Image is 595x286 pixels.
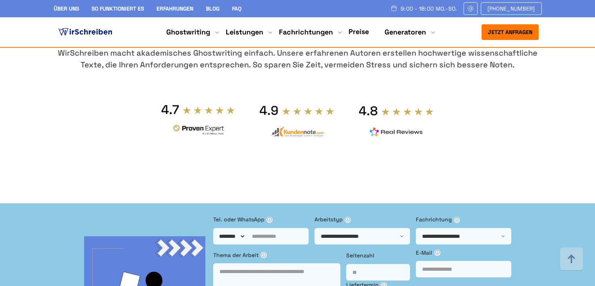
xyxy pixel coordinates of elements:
div: WirSchreiben macht akademisches Ghostwriting einfach. Unsere erfahrenen Autoren erstellen hochwer... [54,47,542,71]
a: So funktioniert es [92,5,144,12]
span: [PHONE_NUMBER] [487,5,535,12]
a: Generatoren [385,27,426,37]
div: 4.7 [161,102,179,118]
a: Ghostwriting [166,27,210,37]
label: Arbeitstyp [315,215,410,224]
div: 4.8 [359,103,378,119]
a: [PHONE_NUMBER] [481,2,542,15]
span: 9:00 - 18:00 Mo.-So. [401,5,457,12]
button: Jetzt anfragen [482,24,539,40]
a: Erfahrungen [156,5,193,12]
a: Fachrichtungen [279,27,333,37]
a: FAQ [232,5,241,12]
img: stars [182,106,235,114]
img: Schedule [390,5,397,11]
span: ⓘ [434,250,440,256]
img: logo ghostwriter-österreich [57,26,114,38]
img: realreviews [370,127,423,137]
a: Leistungen [226,27,263,37]
a: Blog [206,5,219,12]
a: Über uns [54,5,79,12]
img: stars [381,107,434,116]
span: ⓘ [345,217,351,223]
img: button top [560,248,583,271]
img: stars [282,107,335,116]
label: Thema der Arbeit [213,251,340,259]
label: E-Mail [416,248,511,257]
label: Tel. oder WhatsApp [213,215,309,224]
span: ⓘ [266,217,273,223]
div: 4.9 [259,103,279,118]
img: Email [467,5,474,12]
a: Preise [349,27,369,36]
span: ⓘ [261,252,267,258]
label: Seitenzahl [346,251,410,260]
span: ⓘ [454,217,460,223]
img: kundennote [270,127,324,137]
label: Fachrichtung [416,215,511,224]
